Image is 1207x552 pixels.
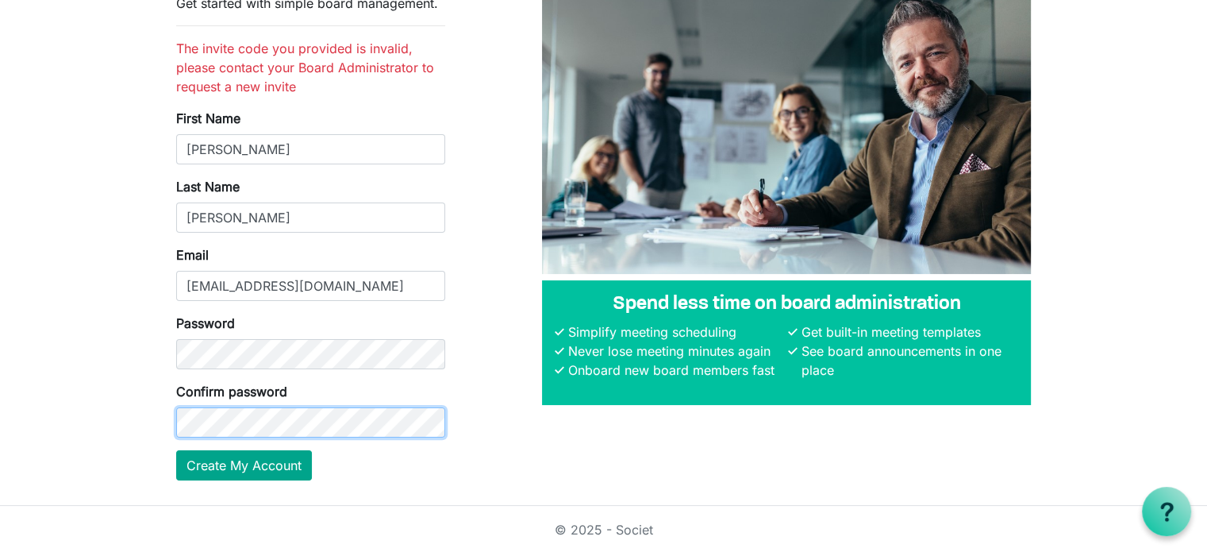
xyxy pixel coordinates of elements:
[555,293,1018,316] h4: Spend less time on board administration
[798,342,1018,380] li: See board announcements in one place
[176,39,445,96] li: The invite code you provided is invalid, please contact your Board Administrator to request a new...
[798,322,1018,342] li: Get built-in meeting templates
[564,322,785,342] li: Simplify meeting scheduling
[176,382,287,401] label: Confirm password
[176,450,312,481] button: Create My Account
[176,109,240,128] label: First Name
[176,314,235,333] label: Password
[176,177,240,196] label: Last Name
[564,342,785,361] li: Never lose meeting minutes again
[555,522,653,538] a: © 2025 - Societ
[176,245,209,264] label: Email
[564,361,785,380] li: Onboard new board members fast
